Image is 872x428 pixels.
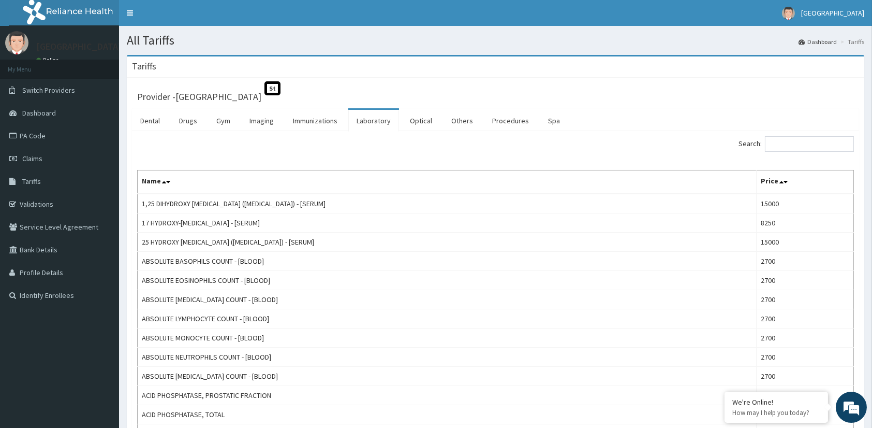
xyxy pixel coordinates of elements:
td: 2700 [756,367,853,386]
td: 2700 [756,348,853,367]
h3: Tariffs [132,62,156,71]
td: 3375 [756,386,853,405]
h1: All Tariffs [127,34,864,47]
a: Immunizations [285,110,346,132]
label: Search: [738,136,854,152]
a: Spa [540,110,568,132]
td: 8250 [756,213,853,233]
td: ABSOLUTE EOSINOPHILS COUNT - [BLOOD] [138,271,757,290]
a: Online [36,56,61,64]
h3: Provider - [GEOGRAPHIC_DATA] [137,92,261,102]
span: [GEOGRAPHIC_DATA] [801,8,864,18]
td: 2700 [756,309,853,329]
th: Name [138,170,757,194]
td: ABSOLUTE [MEDICAL_DATA] COUNT - [BLOOD] [138,367,757,386]
a: Dashboard [799,37,837,46]
input: Search: [765,136,854,152]
span: St [264,81,280,95]
td: ABSOLUTE [MEDICAL_DATA] COUNT - [BLOOD] [138,290,757,309]
a: Imaging [241,110,282,132]
td: 2700 [756,290,853,309]
a: Optical [402,110,440,132]
img: User Image [782,7,795,20]
td: ACID PHOSPHATASE, TOTAL [138,405,757,424]
p: [GEOGRAPHIC_DATA] [36,42,122,51]
td: ABSOLUTE BASOPHILS COUNT - [BLOOD] [138,252,757,271]
img: User Image [5,31,28,54]
td: ABSOLUTE LYMPHOCYTE COUNT - [BLOOD] [138,309,757,329]
span: Tariffs [22,177,41,186]
td: 15000 [756,233,853,252]
td: 17 HYDROXY-[MEDICAL_DATA] - [SERUM] [138,213,757,233]
td: 15000 [756,194,853,213]
th: Price [756,170,853,194]
span: Dashboard [22,108,56,118]
td: ACID PHOSPHATASE, PROSTATIC FRACTION [138,386,757,405]
li: Tariffs [838,37,864,46]
a: Dental [132,110,168,132]
a: Laboratory [348,110,399,132]
div: We're Online! [732,397,820,407]
span: Claims [22,154,42,163]
td: 25 HYDROXY [MEDICAL_DATA] ([MEDICAL_DATA]) - [SERUM] [138,233,757,252]
td: 2700 [756,271,853,290]
td: ABSOLUTE NEUTROPHILS COUNT - [BLOOD] [138,348,757,367]
span: Switch Providers [22,85,75,95]
a: Procedures [484,110,537,132]
td: 2700 [756,252,853,271]
td: 1,25 DIHYDROXY [MEDICAL_DATA] ([MEDICAL_DATA]) - [SERUM] [138,194,757,213]
p: How may I help you today? [732,408,820,417]
a: Drugs [171,110,205,132]
a: Gym [208,110,239,132]
td: ABSOLUTE MONOCYTE COUNT - [BLOOD] [138,329,757,348]
a: Others [443,110,481,132]
td: 2700 [756,329,853,348]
